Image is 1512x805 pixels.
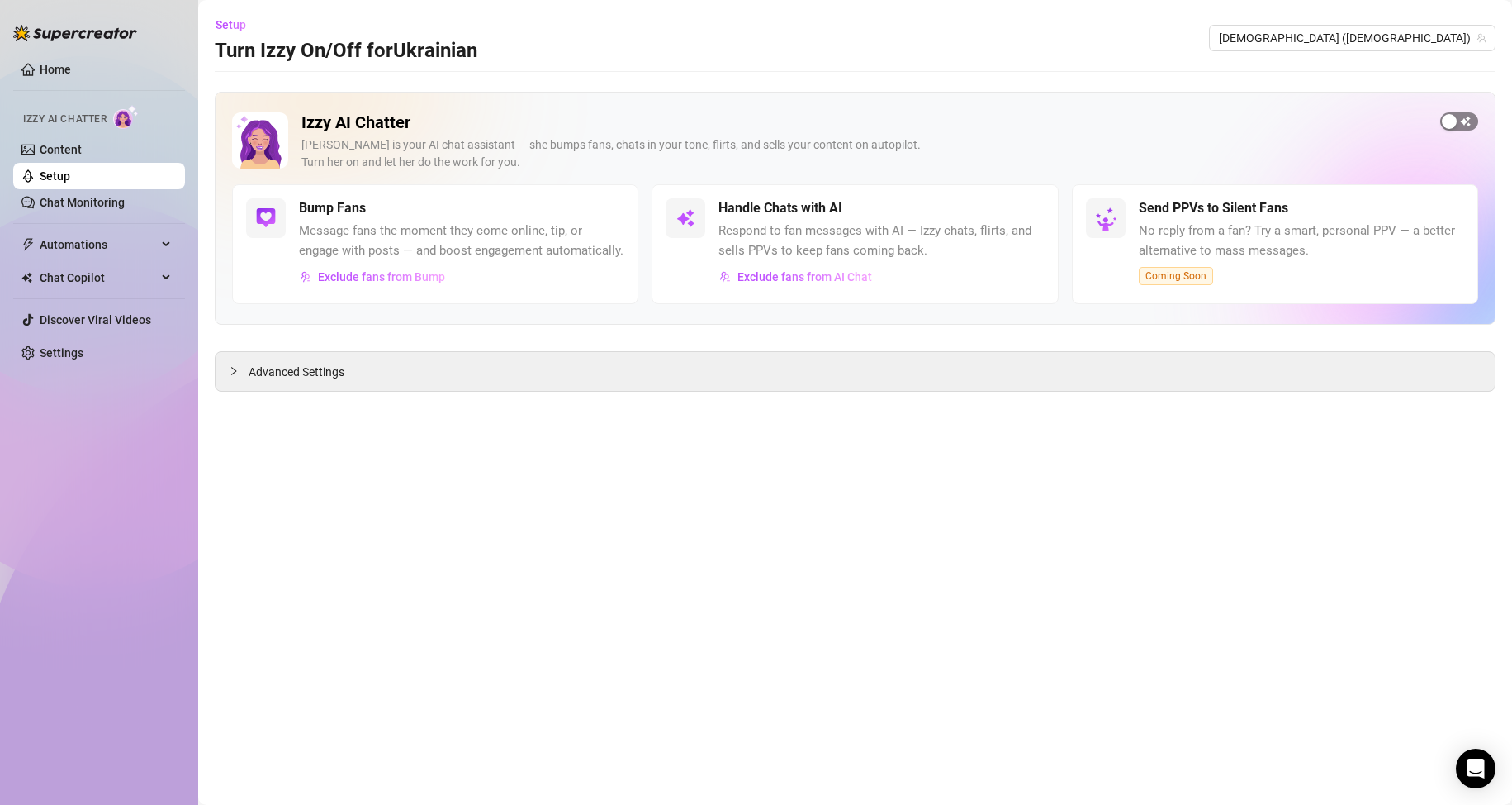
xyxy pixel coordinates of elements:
[40,313,151,326] a: Discover Viral Videos
[1219,26,1486,50] span: Ukrainian (ukrainianmodel)
[215,12,259,38] button: Setup
[299,264,446,290] button: Exclude fans from Bump
[299,198,366,218] h5: Bump Fans
[113,105,139,129] img: AI Chatter
[215,38,477,64] h3: Turn Izzy On/Off for Ukrainian
[40,231,157,258] span: Automations
[232,112,288,169] img: Izzy AI Chatter
[1139,267,1213,285] span: Coming Soon
[1476,33,1486,43] span: team
[675,208,695,228] img: svg%3e
[256,208,276,228] img: svg%3e
[718,198,842,218] h5: Handle Chats with AI
[216,18,246,31] span: Setup
[23,112,107,127] span: Izzy AI Chatter
[40,264,157,291] span: Chat Copilot
[1456,749,1495,788] div: Open Intercom Messenger
[21,238,35,251] span: thunderbolt
[1139,221,1464,260] span: No reply from a fan? Try a smart, personal PPV — a better alternative to mass messages.
[13,25,137,41] img: logo-BBDzfeDw.svg
[40,196,125,209] a: Chat Monitoring
[229,362,249,380] div: collapsed
[40,346,83,360] a: Settings
[40,63,71,76] a: Home
[1139,198,1288,218] h5: Send PPVs to Silent Fans
[249,363,344,381] span: Advanced Settings
[299,221,624,260] span: Message fans the moment they come online, tip, or engage with posts — and boost engagement automa...
[318,270,445,283] span: Exclude fans from Bump
[300,271,311,283] img: svg%3e
[1095,207,1121,234] img: silent-fans-ppv-o-N6Mmdf.svg
[301,136,1427,171] div: [PERSON_NAME] is your AI chat assistant — she bumps fans, chats in your tone, flirts, and sells y...
[229,366,239,376] span: collapsed
[301,112,1427,133] h2: Izzy AI Chatter
[719,271,731,283] img: svg%3e
[40,143,82,156] a: Content
[40,169,70,183] a: Setup
[737,270,872,283] span: Exclude fans from AI Chat
[718,264,873,290] button: Exclude fans from AI Chat
[718,221,1044,260] span: Respond to fan messages with AI — Izzy chats, flirts, and sells PPVs to keep fans coming back.
[21,272,32,283] img: Chat Copilot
